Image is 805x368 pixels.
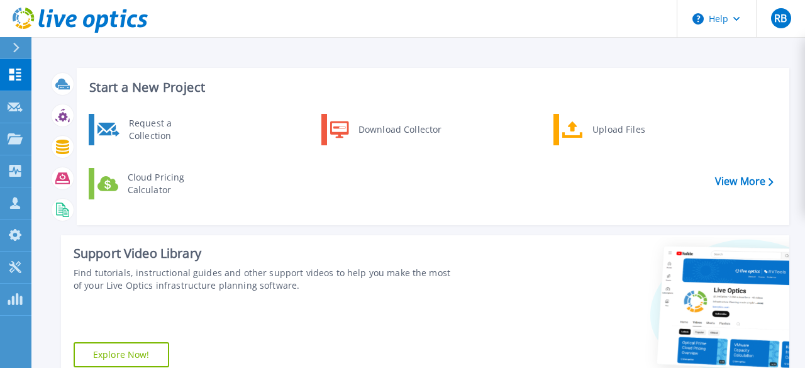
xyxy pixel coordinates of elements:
a: View More [715,176,774,187]
div: Cloud Pricing Calculator [121,171,214,196]
a: Download Collector [321,114,450,145]
div: Request a Collection [123,117,214,142]
a: Upload Files [553,114,682,145]
div: Find tutorials, instructional guides and other support videos to help you make the most of your L... [74,267,452,292]
div: Support Video Library [74,245,452,262]
div: Upload Files [586,117,679,142]
h3: Start a New Project [89,81,773,94]
span: RB [774,13,787,23]
a: Cloud Pricing Calculator [89,168,218,199]
a: Explore Now! [74,342,169,367]
div: Download Collector [352,117,447,142]
a: Request a Collection [89,114,218,145]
